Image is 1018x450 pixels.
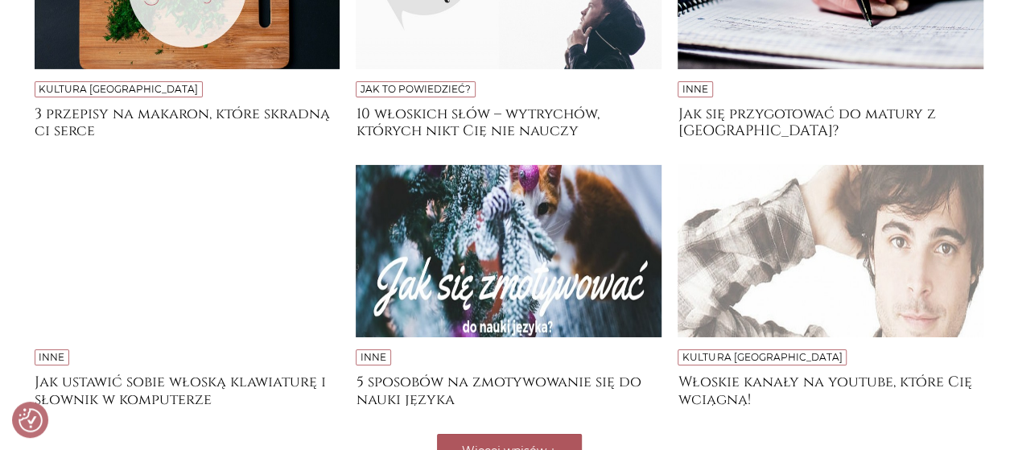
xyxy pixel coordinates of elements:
img: Revisit consent button [19,408,43,432]
a: Jak ustawić sobie włoską klawiaturę i słownik w komputerze [35,374,340,406]
a: Inne [39,351,64,363]
a: 10 włoskich słów – wytrychów, których nikt Cię nie nauczy [356,105,661,138]
a: 3 przepisy na makaron, które skradną ci serce [35,105,340,138]
button: Preferencje co do zgód [19,408,43,432]
a: Inne [682,83,708,95]
a: Włoskie kanały na youtube, które Cię wciągną! [678,374,983,406]
a: Kultura [GEOGRAPHIC_DATA] [682,351,842,363]
a: Kultura [GEOGRAPHIC_DATA] [39,83,198,95]
a: Jak się przygotować do matury z [GEOGRAPHIC_DATA]? [678,105,983,138]
a: Inne [361,351,386,363]
a: Jak to powiedzieć? [361,83,471,95]
a: 5 sposobów na zmotywowanie się do nauki języka [356,374,661,406]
